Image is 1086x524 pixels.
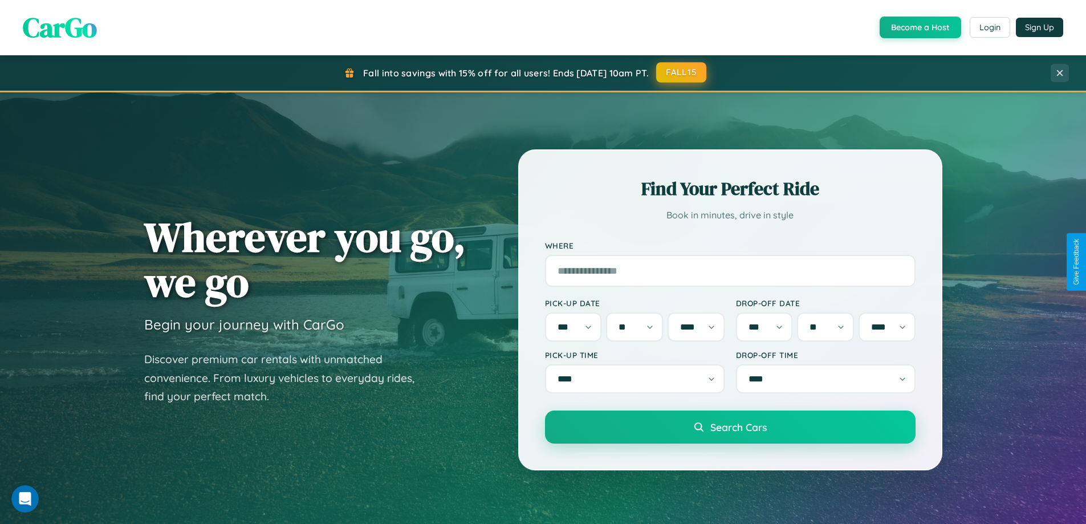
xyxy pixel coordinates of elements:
button: Become a Host [880,17,961,38]
button: Sign Up [1016,18,1063,37]
iframe: Intercom live chat [11,485,39,513]
label: Where [545,241,916,250]
label: Pick-up Date [545,298,725,308]
span: Fall into savings with 15% off for all users! Ends [DATE] 10am PT. [363,67,649,79]
p: Book in minutes, drive in style [545,207,916,224]
h2: Find Your Perfect Ride [545,176,916,201]
div: Give Feedback [1072,239,1080,285]
label: Drop-off Date [736,298,916,308]
button: FALL15 [656,62,706,83]
label: Drop-off Time [736,350,916,360]
button: Search Cars [545,411,916,444]
p: Discover premium car rentals with unmatched convenience. From luxury vehicles to everyday rides, ... [144,350,429,406]
h3: Begin your journey with CarGo [144,316,344,333]
span: CarGo [23,9,97,46]
span: Search Cars [710,421,767,433]
h1: Wherever you go, we go [144,214,466,304]
button: Login [970,17,1010,38]
label: Pick-up Time [545,350,725,360]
